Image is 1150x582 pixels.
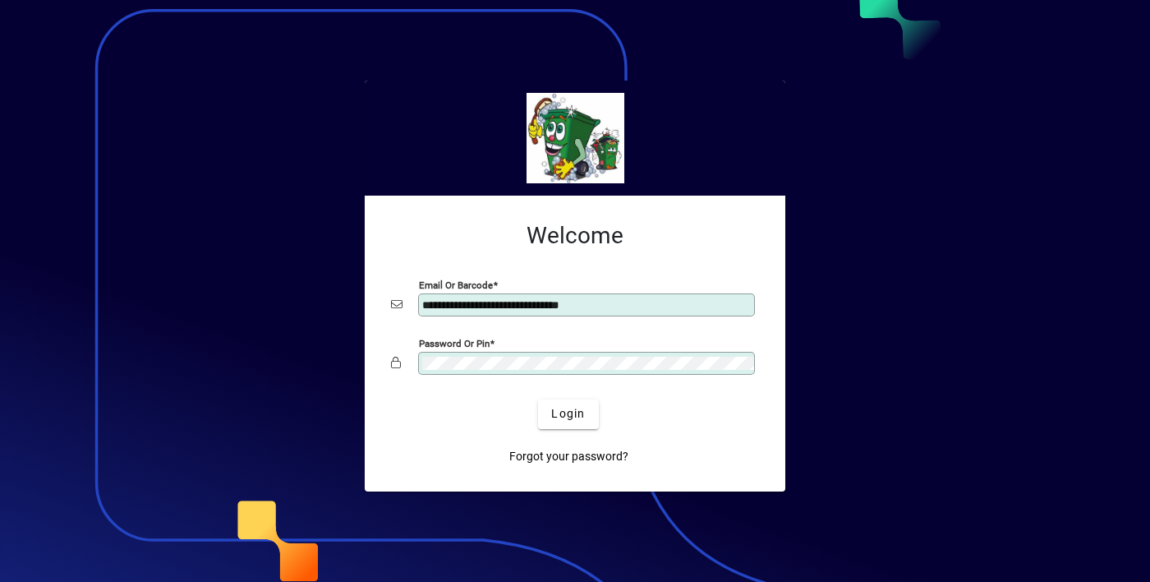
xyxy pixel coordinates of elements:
[503,442,635,472] a: Forgot your password?
[391,222,759,250] h2: Welcome
[419,279,493,290] mat-label: Email or Barcode
[551,405,585,423] span: Login
[509,448,628,465] span: Forgot your password?
[538,400,598,429] button: Login
[419,337,490,349] mat-label: Password or Pin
